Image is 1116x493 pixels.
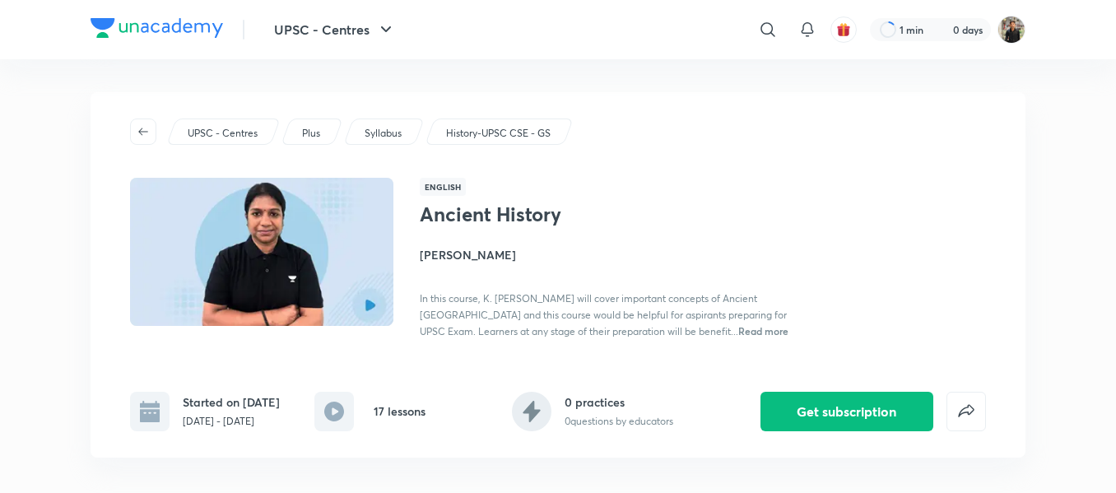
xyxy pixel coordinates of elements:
a: UPSC - Centres [185,126,261,141]
img: Yudhishthir [997,16,1025,44]
p: Syllabus [365,126,402,141]
h1: Ancient History [420,202,689,226]
h4: [PERSON_NAME] [420,246,788,263]
p: 0 questions by educators [565,414,673,429]
h6: 17 lessons [374,402,425,420]
span: In this course, K. [PERSON_NAME] will cover important concepts of Ancient [GEOGRAPHIC_DATA] and t... [420,292,787,337]
a: Plus [300,126,323,141]
h6: Started on [DATE] [183,393,280,411]
img: avatar [836,22,851,37]
p: Plus [302,126,320,141]
span: English [420,178,466,196]
button: Get subscription [760,392,933,431]
span: Read more [738,324,788,337]
img: Company Logo [91,18,223,38]
p: [DATE] - [DATE] [183,414,280,429]
button: UPSC - Centres [264,13,406,46]
a: Company Logo [91,18,223,42]
a: History-UPSC CSE - GS [444,126,554,141]
img: streak [933,21,950,38]
button: avatar [830,16,857,43]
p: History-UPSC CSE - GS [446,126,551,141]
button: false [946,392,986,431]
p: UPSC - Centres [188,126,258,141]
img: Thumbnail [128,176,396,328]
a: Syllabus [362,126,405,141]
h6: 0 practices [565,393,673,411]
